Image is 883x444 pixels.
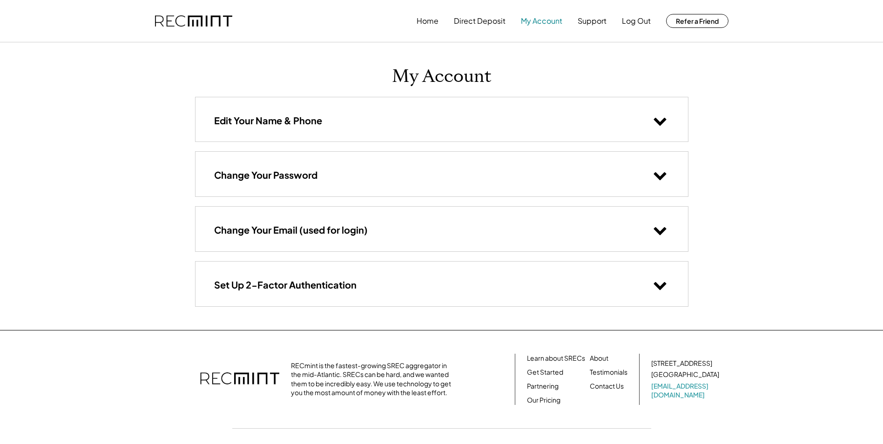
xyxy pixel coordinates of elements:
a: About [590,354,608,363]
a: Testimonials [590,368,627,377]
div: RECmint is the fastest-growing SREC aggregator in the mid-Atlantic. SRECs can be hard, and we wan... [291,361,456,397]
a: Contact Us [590,382,624,391]
h1: My Account [392,66,492,87]
div: [GEOGRAPHIC_DATA] [651,370,719,379]
button: My Account [521,12,562,30]
button: Home [417,12,438,30]
a: Get Started [527,368,563,377]
button: Refer a Friend [666,14,728,28]
img: recmint-logotype%403x.png [200,363,279,396]
a: Our Pricing [527,396,560,405]
h3: Set Up 2-Factor Authentication [214,279,357,291]
div: [STREET_ADDRESS] [651,359,712,368]
button: Direct Deposit [454,12,506,30]
h3: Change Your Password [214,169,317,181]
a: Learn about SRECs [527,354,585,363]
a: [EMAIL_ADDRESS][DOMAIN_NAME] [651,382,721,400]
img: recmint-logotype%403x.png [155,15,232,27]
h3: Edit Your Name & Phone [214,114,322,127]
button: Log Out [622,12,651,30]
button: Support [578,12,607,30]
a: Partnering [527,382,559,391]
h3: Change Your Email (used for login) [214,224,368,236]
